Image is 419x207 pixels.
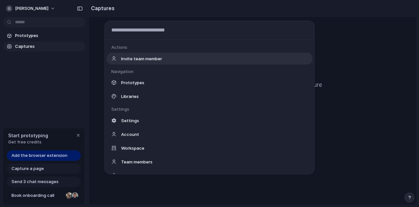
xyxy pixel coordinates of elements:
div: Navigation [111,68,314,75]
span: Libraries [121,93,139,100]
span: Prototypes [121,79,144,86]
span: Settings [121,117,139,124]
div: Actions [111,44,314,51]
span: Invite team member [121,55,162,62]
span: Account [121,131,139,138]
span: Integrations [121,172,147,179]
div: Suggestions [105,40,314,174]
span: Workspace [121,145,144,151]
span: Team members [121,159,153,165]
div: Settings [111,106,314,113]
